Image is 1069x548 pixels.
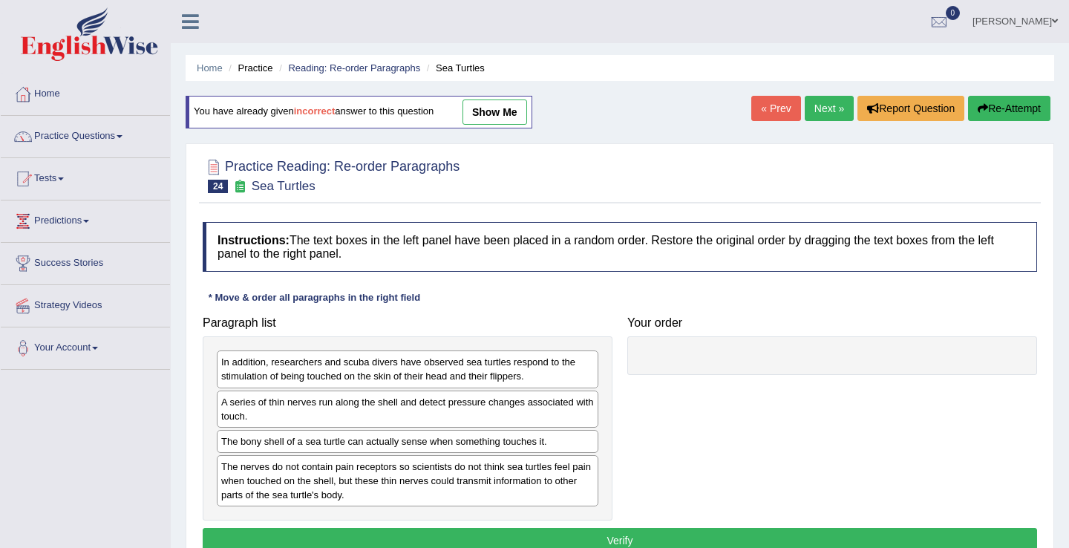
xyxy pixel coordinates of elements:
a: Home [197,62,223,74]
li: Practice [225,61,272,75]
a: Home [1,74,170,111]
a: Reading: Re-order Paragraphs [288,62,420,74]
span: 0 [946,6,961,20]
a: Tests [1,158,170,195]
h4: Paragraph list [203,316,612,330]
button: Re-Attempt [968,96,1050,121]
small: Exam occurring question [232,180,247,194]
div: * Move & order all paragraphs in the right field [203,290,426,304]
div: In addition, researchers and scuba divers have observed sea turtles respond to the stimulation of... [217,350,598,388]
h2: Practice Reading: Re-order Paragraphs [203,156,460,193]
div: You have already given answer to this question [186,96,532,128]
div: A series of thin nerves run along the shell and detect pressure changes associated with touch. [217,391,598,428]
b: incorrect [294,106,336,117]
small: Sea Turtles [252,179,316,193]
a: Next » [805,96,854,121]
a: show me [462,100,527,125]
div: The nerves do not contain pain receptors so scientists do not think sea turtles feel pain when to... [217,455,598,506]
h4: The text boxes in the left panel have been placed in a random order. Restore the original order b... [203,222,1037,272]
b: Instructions: [218,234,290,247]
div: The bony shell of a sea turtle can actually sense when something touches it. [217,430,598,453]
a: Practice Questions [1,116,170,153]
h4: Your order [627,316,1037,330]
li: Sea Turtles [423,61,485,75]
a: Predictions [1,200,170,238]
span: 24 [208,180,228,193]
a: « Prev [751,96,800,121]
button: Report Question [857,96,964,121]
a: Your Account [1,327,170,365]
a: Success Stories [1,243,170,280]
a: Strategy Videos [1,285,170,322]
